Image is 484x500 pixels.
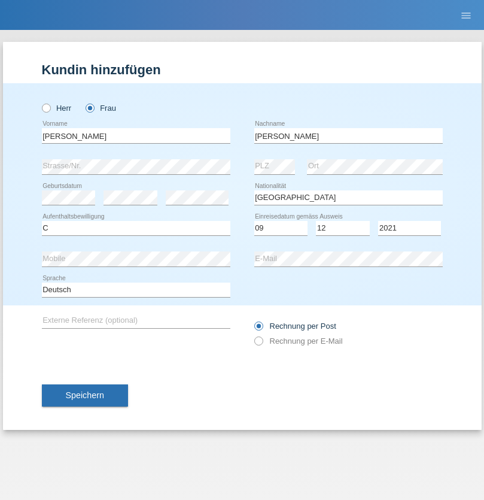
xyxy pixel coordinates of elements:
[42,104,72,113] label: Herr
[460,10,472,22] i: menu
[454,11,478,19] a: menu
[254,322,336,331] label: Rechnung per Post
[42,62,443,77] h1: Kundin hinzufügen
[42,104,50,111] input: Herr
[42,384,128,407] button: Speichern
[86,104,116,113] label: Frau
[66,390,104,400] span: Speichern
[86,104,93,111] input: Frau
[254,337,343,346] label: Rechnung per E-Mail
[254,337,262,351] input: Rechnung per E-Mail
[254,322,262,337] input: Rechnung per Post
